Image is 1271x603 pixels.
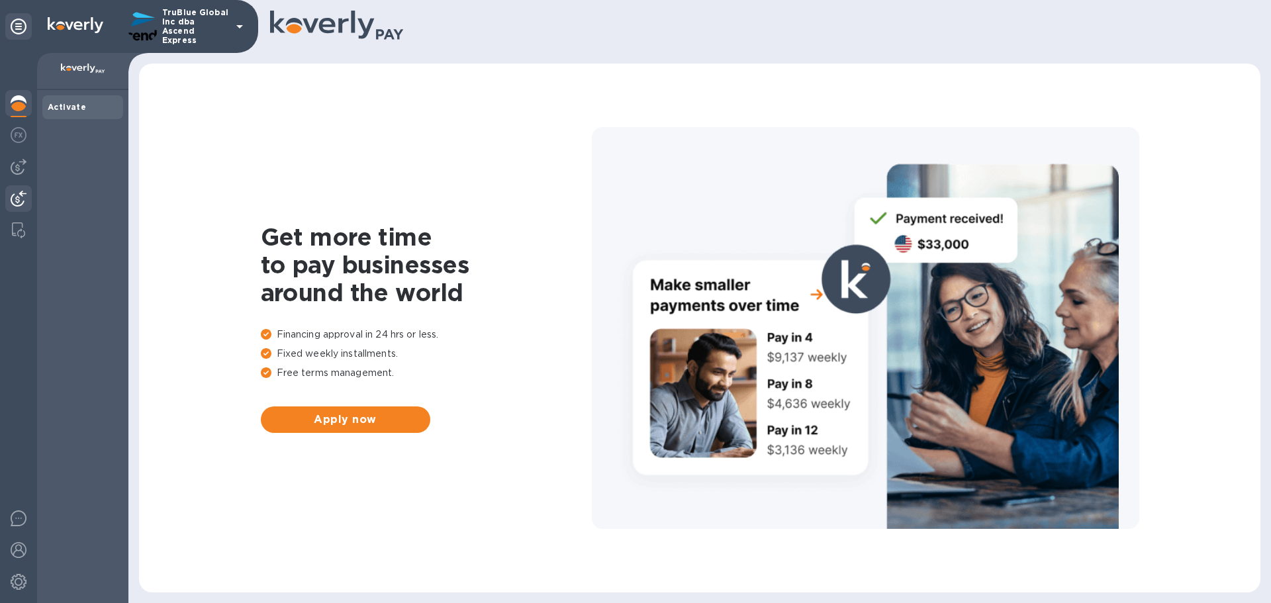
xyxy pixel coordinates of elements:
button: Apply now [261,406,430,433]
p: TruBlue Global Inc dba Ascend Express [162,8,228,45]
b: Activate [48,102,86,112]
span: Apply now [271,412,420,428]
div: Unpin categories [5,13,32,40]
p: Financing approval in 24 hrs or less. [261,328,592,342]
p: Free terms management. [261,366,592,380]
h1: Get more time to pay businesses around the world [261,223,592,306]
img: Logo [48,17,103,33]
p: Fixed weekly installments. [261,347,592,361]
img: Foreign exchange [11,127,26,143]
